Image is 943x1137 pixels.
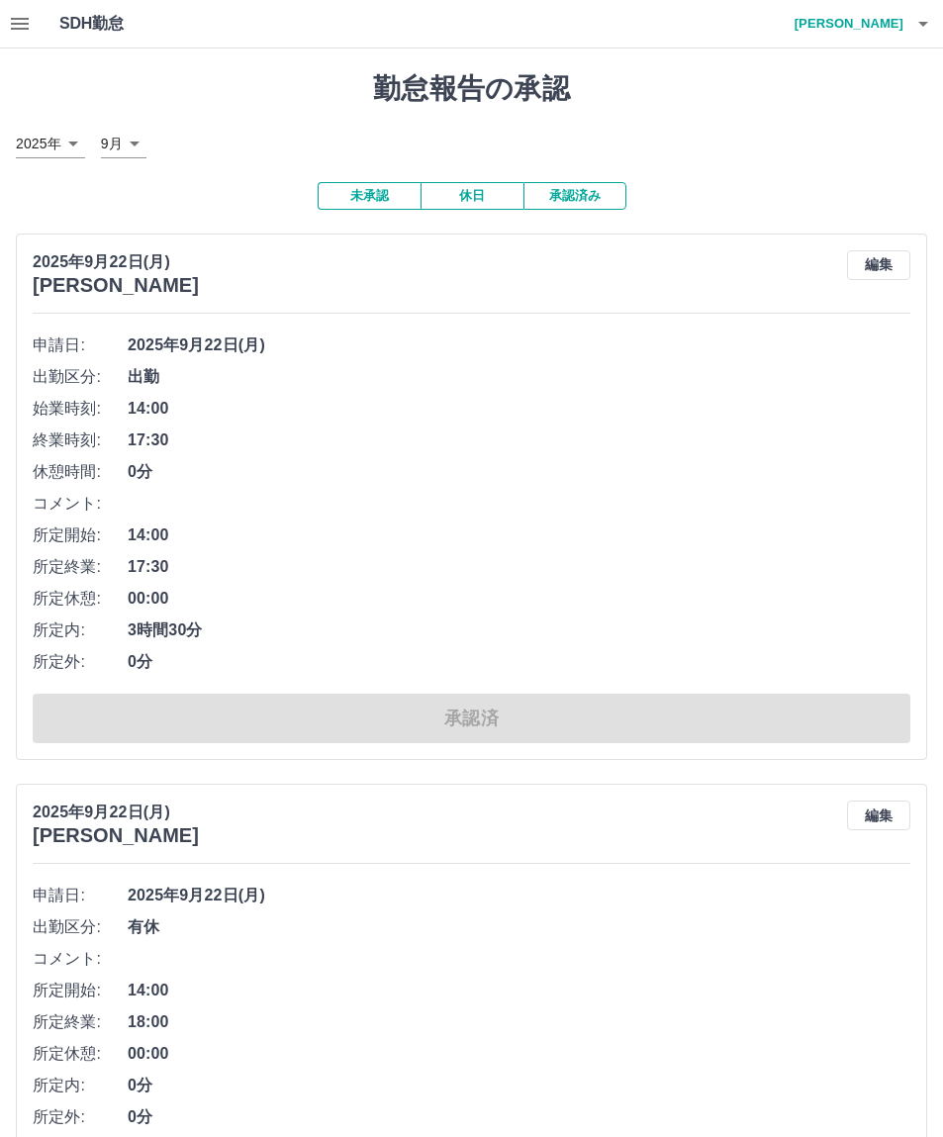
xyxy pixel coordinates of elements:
[847,801,910,830] button: 編集
[33,587,128,611] span: 所定休憩:
[33,1074,128,1097] span: 所定内:
[33,555,128,579] span: 所定終業:
[128,618,910,642] span: 3時間30分
[33,333,128,357] span: 申請日:
[128,1010,910,1034] span: 18:00
[128,365,910,389] span: 出勤
[33,428,128,452] span: 終業時刻:
[128,587,910,611] span: 00:00
[128,428,910,452] span: 17:30
[33,979,128,1002] span: 所定開始:
[101,130,146,158] div: 9月
[128,915,910,939] span: 有休
[33,801,199,824] p: 2025年9月22日(月)
[33,274,199,297] h3: [PERSON_NAME]
[128,1074,910,1097] span: 0分
[16,130,85,158] div: 2025年
[128,555,910,579] span: 17:30
[128,523,910,547] span: 14:00
[33,1010,128,1034] span: 所定終業:
[128,397,910,421] span: 14:00
[128,650,910,674] span: 0分
[33,250,199,274] p: 2025年9月22日(月)
[33,492,128,516] span: コメント:
[16,72,927,106] h1: 勤怠報告の承認
[128,1042,910,1066] span: 00:00
[128,460,910,484] span: 0分
[523,182,626,210] button: 承認済み
[33,824,199,847] h3: [PERSON_NAME]
[318,182,421,210] button: 未承認
[128,979,910,1002] span: 14:00
[33,884,128,907] span: 申請日:
[33,1105,128,1129] span: 所定外:
[33,650,128,674] span: 所定外:
[33,947,128,971] span: コメント:
[128,1105,910,1129] span: 0分
[33,618,128,642] span: 所定内:
[33,523,128,547] span: 所定開始:
[33,397,128,421] span: 始業時刻:
[33,460,128,484] span: 休憩時間:
[33,365,128,389] span: 出勤区分:
[33,915,128,939] span: 出勤区分:
[128,333,910,357] span: 2025年9月22日(月)
[847,250,910,280] button: 編集
[421,182,523,210] button: 休日
[33,1042,128,1066] span: 所定休憩:
[128,884,910,907] span: 2025年9月22日(月)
